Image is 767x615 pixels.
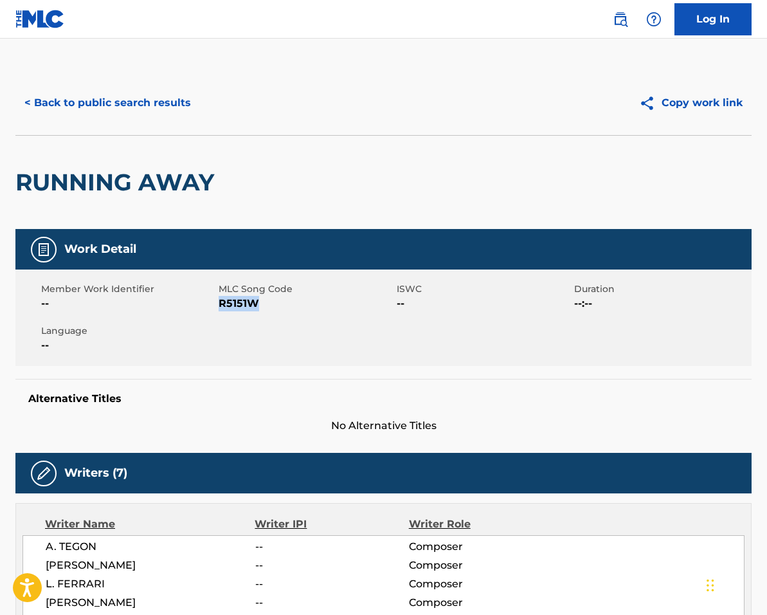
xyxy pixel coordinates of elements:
[703,553,767,615] iframe: Chat Widget
[255,558,409,573] span: --
[674,3,752,35] a: Log In
[397,296,571,311] span: --
[641,6,667,32] div: Help
[28,392,739,405] h5: Alternative Titles
[255,576,409,592] span: --
[41,296,215,311] span: --
[36,242,51,257] img: Work Detail
[41,282,215,296] span: Member Work Identifier
[409,517,549,532] div: Writer Role
[45,517,255,532] div: Writer Name
[15,87,200,119] button: < Back to public search results
[64,242,136,257] h5: Work Detail
[255,517,408,532] div: Writer IPI
[646,12,662,27] img: help
[46,558,255,573] span: [PERSON_NAME]
[15,10,65,28] img: MLC Logo
[255,595,409,610] span: --
[409,595,548,610] span: Composer
[41,324,215,338] span: Language
[219,282,393,296] span: MLC Song Code
[574,296,748,311] span: --:--
[15,168,221,197] h2: RUNNING AWAY
[219,296,393,311] span: R5151W
[255,539,409,555] span: --
[46,595,255,610] span: [PERSON_NAME]
[630,87,752,119] button: Copy work link
[409,539,548,555] span: Composer
[15,418,752,434] span: No Alternative Titles
[574,282,748,296] span: Duration
[36,466,51,481] img: Writers
[409,576,548,592] span: Composer
[41,338,215,353] span: --
[613,12,628,27] img: search
[409,558,548,573] span: Composer
[707,566,714,605] div: Drag
[397,282,571,296] span: ISWC
[639,95,662,111] img: Copy work link
[608,6,633,32] a: Public Search
[64,466,127,481] h5: Writers (7)
[46,576,255,592] span: L. FERRARI
[46,539,255,555] span: A. TEGON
